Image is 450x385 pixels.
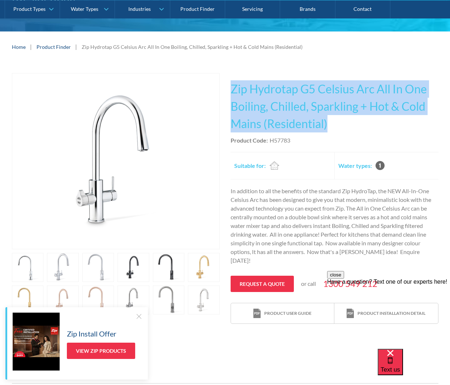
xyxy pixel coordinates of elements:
[13,6,46,12] div: Product Types
[323,277,377,290] a: 1300 549 212
[12,253,44,282] a: open lightbox
[12,285,44,314] a: open lightbox
[29,42,33,51] div: |
[378,349,450,385] iframe: podium webchat widget bubble
[74,42,78,51] div: |
[270,136,290,145] div: H57783
[67,343,135,359] a: View Zip Products
[67,328,116,339] h5: Zip Install Offer
[231,276,294,292] a: Request a quote
[82,253,114,282] a: open lightbox
[44,73,188,249] img: Zip Hydrotap G5 Celsius Arc All In One Boiling, Chilled, Sparkling + Hot & Cold Mains (Residential)
[82,285,114,314] a: open lightbox
[117,285,149,314] a: open lightbox
[231,187,438,265] p: In addition to all the benefits of the standard Zip HydroTap, the NEW All-In-One Celsius Arc has ...
[338,161,372,170] h2: Water types:
[231,303,334,324] a: print iconProduct user guide
[71,6,98,12] div: Water Types
[153,285,185,314] a: open lightbox
[82,43,303,51] div: Zip Hydrotap G5 Celsius Arc All In One Boiling, Chilled, Sparkling + Hot & Cold Mains (Residential)
[47,253,79,282] a: open lightbox
[264,310,312,317] div: Product user guide
[12,43,26,51] a: Home
[12,73,220,249] a: open lightbox
[117,253,149,282] a: open lightbox
[327,271,450,358] iframe: podium webchat widget prompt
[231,80,438,132] h1: Zip Hydrotap G5 Celsius Arc All In One Boiling, Chilled, Sparkling + Hot & Cold Mains (Residential)
[234,161,266,170] h2: Suitable for:
[231,137,268,144] strong: Product Code:
[301,279,316,288] p: or call
[188,253,220,282] a: open lightbox
[153,253,185,282] a: open lightbox
[13,313,60,371] img: Zip Install Offer
[188,285,220,314] a: open lightbox
[128,6,151,12] div: Industries
[47,285,79,314] a: open lightbox
[37,43,71,51] a: Product Finder
[253,309,261,318] img: print icon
